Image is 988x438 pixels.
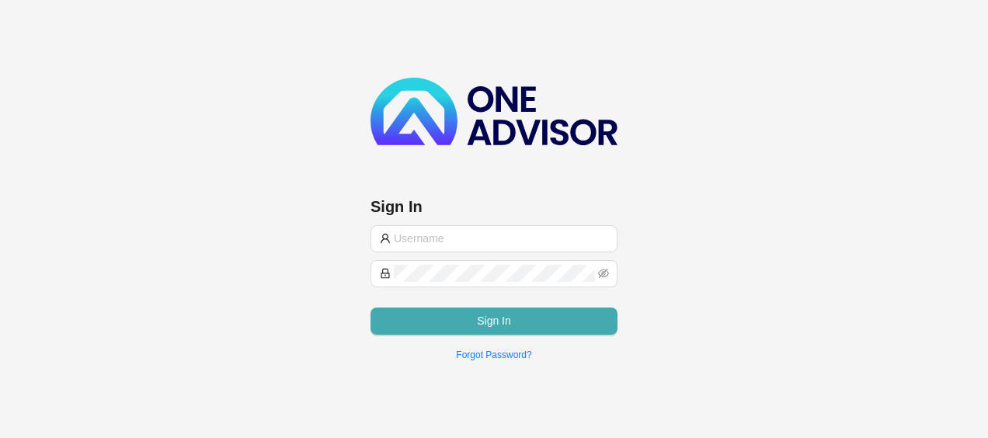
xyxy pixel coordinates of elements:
[370,78,617,145] img: b89e593ecd872904241dc73b71df2e41-logo-dark.svg
[380,268,391,279] span: lock
[477,312,511,329] span: Sign In
[598,268,609,279] span: eye-invisible
[370,308,617,335] button: Sign In
[380,233,391,244] span: user
[394,230,608,247] input: Username
[456,349,531,360] a: Forgot Password?
[370,196,617,217] h3: Sign In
